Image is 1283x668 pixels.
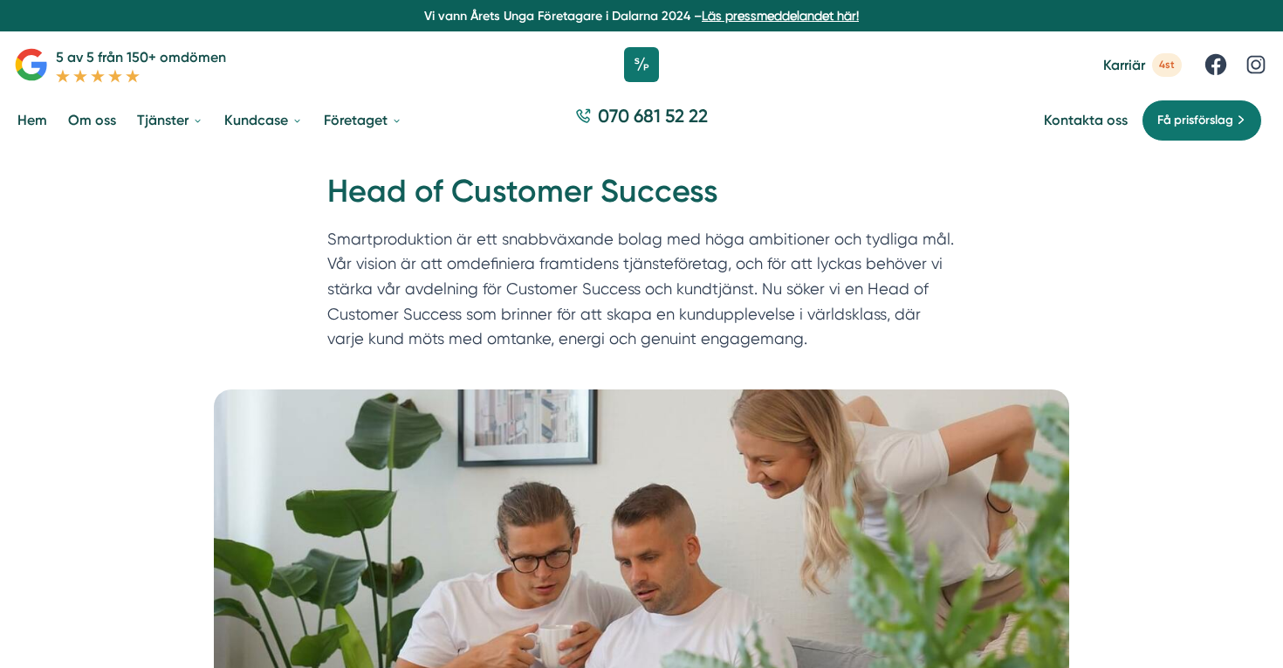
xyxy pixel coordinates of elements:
[65,98,120,142] a: Om oss
[1157,111,1233,130] span: Få prisförslag
[56,46,226,68] p: 5 av 5 från 150+ omdömen
[320,98,406,142] a: Företaget
[1044,112,1128,128] a: Kontakta oss
[327,227,956,360] p: Smartproduktion är ett snabbväxande bolag med höga ambitioner och tydliga mål. Vår vision är att ...
[327,170,956,227] h1: Head of Customer Success
[1103,57,1145,73] span: Karriär
[702,9,859,23] a: Läs pressmeddelandet här!
[134,98,207,142] a: Tjänster
[14,98,51,142] a: Hem
[1103,53,1182,77] a: Karriär 4st
[7,7,1276,24] p: Vi vann Årets Unga Företagare i Dalarna 2024 –
[221,98,306,142] a: Kundcase
[1142,100,1262,141] a: Få prisförslag
[598,103,708,128] span: 070 681 52 22
[568,103,715,137] a: 070 681 52 22
[1152,53,1182,77] span: 4st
